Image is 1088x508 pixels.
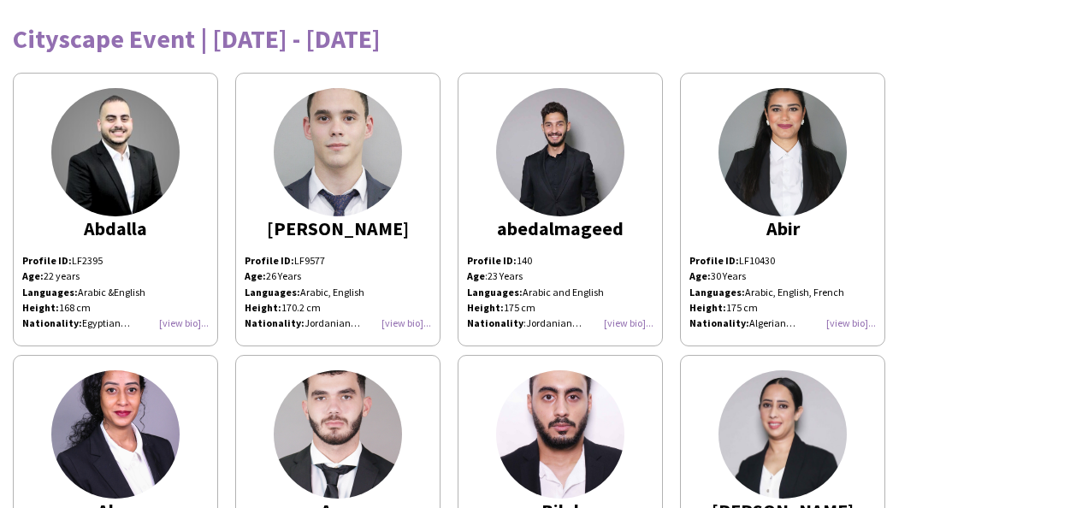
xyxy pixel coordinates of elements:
p: Arabic and English 175 cm [467,285,653,332]
div: Cityscape Event | [DATE] - [DATE] [13,26,1075,51]
span: : [467,316,526,329]
div: Abir [689,221,876,236]
strong: Height: [245,301,281,314]
img: thumb-167878260864103090c265a.jpg [274,88,402,216]
span: Jordanian [526,316,582,329]
strong: Height: [467,301,504,314]
strong: Profile ID: [689,254,739,267]
strong: Languages: [689,286,745,298]
b: Height: [22,301,59,314]
b: Age [467,269,485,282]
b: Nationality: [22,316,82,329]
img: thumb-33faf9b0-b7e5-4a64-b199-3db2782ea2c5.png [496,88,624,216]
div: Egyptian [22,316,209,331]
p: LF10430 [689,253,876,269]
img: thumb-02cf2798-6248-4952-ab09-5e688612f561.jpg [274,370,402,499]
p: 30 Years Arabic, English, French 175 cm Algerian [689,269,876,331]
div: Arabic &English [22,285,209,300]
strong: Languages: [467,286,523,298]
img: thumb-6620e5d822dac.jpeg [51,88,180,216]
strong: Languages: [245,286,300,298]
div: abedalmageed [467,221,653,236]
strong: Height: [689,301,726,314]
b: Age: [22,269,44,282]
img: thumb-fc3e0976-9115-4af5-98af-bfaaaaa2f1cd.jpg [718,88,847,216]
b: Languages: [22,286,78,298]
img: thumb-e8597d1b-f23f-4a8f-ab1f-bf3175c4f7a7.jpg [51,370,180,499]
p: LF9577 26 Years Arabic, English 170.2 cm Jordanian [245,253,431,331]
span: 168 cm [59,301,91,314]
img: thumb-166344793663263380b7e36.jpg [496,370,624,499]
span: : [467,269,488,282]
strong: Profile ID: [245,254,294,267]
strong: Nationality: [689,316,749,329]
div: Abdalla [22,221,209,236]
span: 23 Years [488,269,523,282]
b: Nationality [467,316,523,329]
div: 22 years [22,269,209,284]
div: [PERSON_NAME] [245,221,431,236]
strong: Profile ID: [467,254,517,267]
p: 140 [467,253,653,269]
strong: Age: [689,269,711,282]
strong: Nationality: [245,316,305,329]
div: LF2395 [22,253,209,331]
b: Profile ID: [22,254,72,267]
img: thumb-9b6fd660-ba35-4b88-a194-5e7aedc5b98e.png [718,370,847,499]
strong: Age: [245,269,266,282]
